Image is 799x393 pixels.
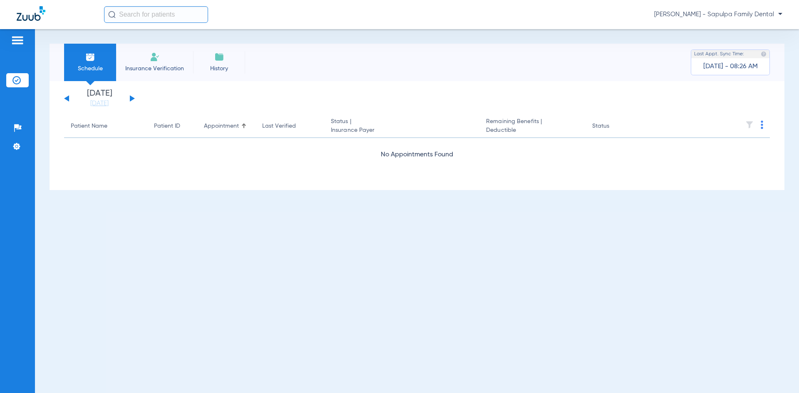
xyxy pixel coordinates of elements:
input: Search for patients [104,6,208,23]
a: [DATE] [74,99,124,108]
span: Insurance Verification [122,64,187,73]
img: Search Icon [108,11,116,18]
span: Last Appt. Sync Time: [694,50,744,58]
th: Remaining Benefits | [479,115,585,138]
span: [DATE] - 08:26 AM [703,62,758,71]
div: Patient ID [154,122,191,131]
span: Insurance Payer [331,126,473,135]
span: Schedule [70,64,110,73]
img: Zuub Logo [17,6,45,21]
div: Appointment [204,122,239,131]
div: Patient ID [154,122,180,131]
th: Status [586,115,642,138]
div: Patient Name [71,122,107,131]
span: History [199,64,239,73]
img: group-dot-blue.svg [761,121,763,129]
img: Manual Insurance Verification [150,52,160,62]
div: Patient Name [71,122,141,131]
span: [PERSON_NAME] - Sapulpa Family Dental [654,10,782,19]
div: Appointment [204,122,249,131]
img: History [214,52,224,62]
li: [DATE] [74,89,124,108]
div: Last Verified [262,122,296,131]
img: filter.svg [745,121,754,129]
div: Last Verified [262,122,318,131]
div: No Appointments Found [64,150,770,160]
iframe: Chat Widget [757,353,799,393]
img: hamburger-icon [11,35,24,45]
span: Deductible [486,126,578,135]
img: Schedule [85,52,95,62]
img: last sync help info [761,51,767,57]
th: Status | [324,115,479,138]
